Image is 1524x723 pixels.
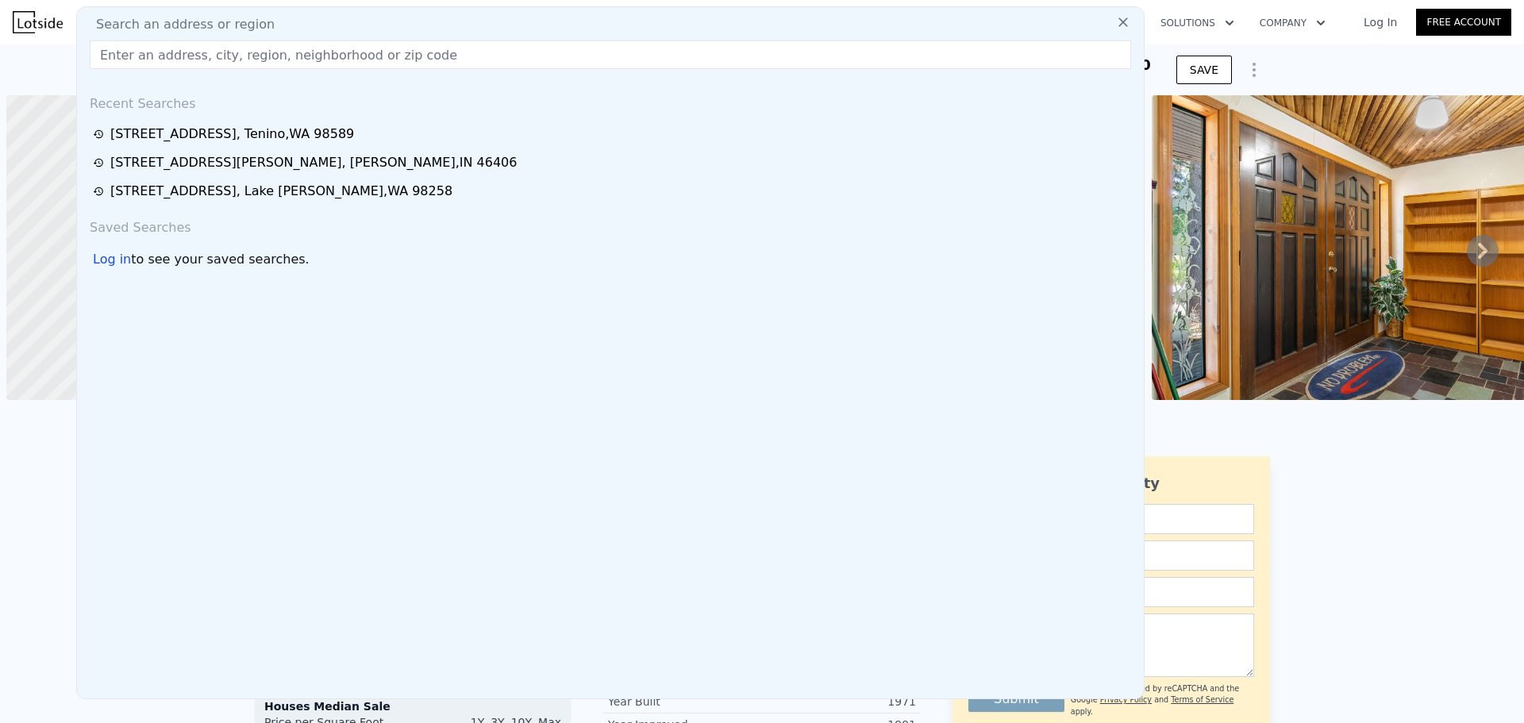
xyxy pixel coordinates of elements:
a: [STREET_ADDRESS], Tenino,WA 98589 [93,125,1133,144]
input: Enter an address, city, region, neighborhood or zip code [90,40,1131,69]
div: Year Built [608,694,762,710]
div: [STREET_ADDRESS] , Lake [PERSON_NAME] , WA 98258 [110,182,452,201]
a: Terms of Service [1171,695,1233,704]
div: Saved Searches [83,206,1137,244]
div: 1971 [762,694,916,710]
div: Houses Median Sale [264,698,561,714]
button: Submit [968,686,1064,712]
button: Solutions [1148,9,1247,37]
div: [STREET_ADDRESS] , Tenino , WA 98589 [110,125,354,144]
button: Company [1247,9,1338,37]
span: Search an address or region [83,15,275,34]
div: Recent Searches [83,82,1137,120]
div: Log in [93,250,131,269]
span: to see your saved searches. [131,250,309,269]
div: This site is protected by reCAPTCHA and the Google and apply. [1071,683,1254,717]
a: [STREET_ADDRESS], Lake [PERSON_NAME],WA 98258 [93,182,1133,201]
button: SAVE [1176,56,1232,84]
a: Privacy Policy [1100,695,1152,704]
a: [STREET_ADDRESS][PERSON_NAME], [PERSON_NAME],IN 46406 [93,153,1133,172]
div: [STREET_ADDRESS][PERSON_NAME] , [PERSON_NAME] , IN 46406 [110,153,517,172]
a: Log In [1345,14,1416,30]
button: Show Options [1238,54,1270,86]
img: Lotside [13,11,63,33]
a: Free Account [1416,9,1511,36]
